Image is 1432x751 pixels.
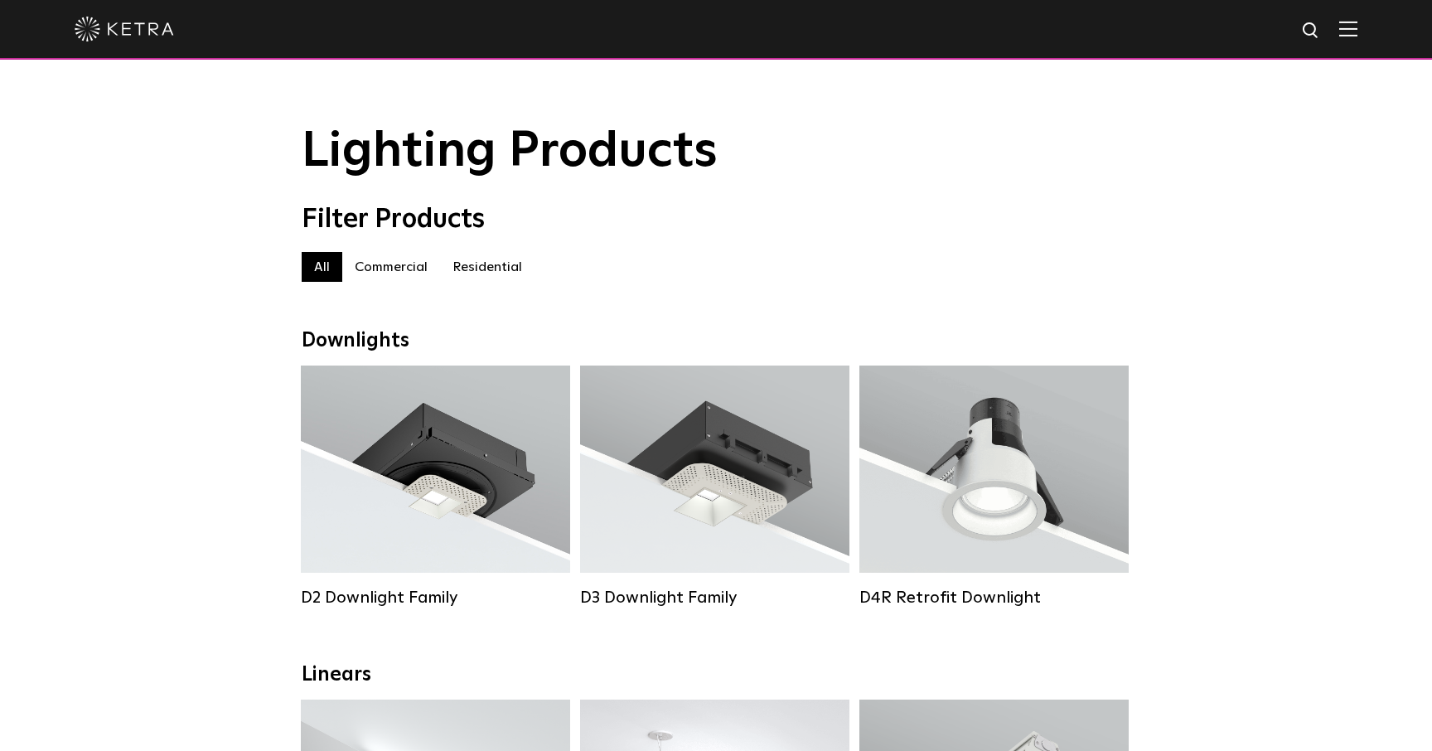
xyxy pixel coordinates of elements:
[859,366,1129,608] a: D4R Retrofit Downlight Lumen Output:800Colors:White / BlackBeam Angles:15° / 25° / 40° / 60°Watta...
[580,366,849,608] a: D3 Downlight Family Lumen Output:700 / 900 / 1100Colors:White / Black / Silver / Bronze / Paintab...
[440,252,535,282] label: Residential
[580,588,849,608] div: D3 Downlight Family
[859,588,1129,608] div: D4R Retrofit Downlight
[302,204,1130,235] div: Filter Products
[301,366,570,608] a: D2 Downlight Family Lumen Output:1200Colors:White / Black / Gloss Black / Silver / Bronze / Silve...
[301,588,570,608] div: D2 Downlight Family
[75,17,174,41] img: ketra-logo-2019-white
[302,663,1130,687] div: Linears
[342,252,440,282] label: Commercial
[1339,21,1357,36] img: Hamburger%20Nav.svg
[302,252,342,282] label: All
[1301,21,1322,41] img: search icon
[302,329,1130,353] div: Downlights
[302,127,718,177] span: Lighting Products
